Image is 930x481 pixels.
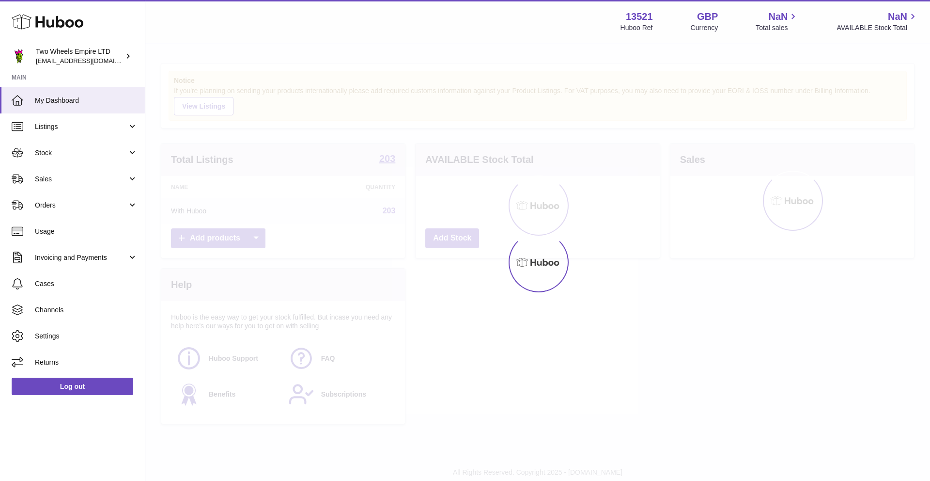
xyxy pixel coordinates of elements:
[620,23,653,32] div: Huboo Ref
[756,23,799,32] span: Total sales
[35,358,138,367] span: Returns
[35,253,127,262] span: Invoicing and Payments
[756,10,799,32] a: NaN Total sales
[35,122,127,131] span: Listings
[35,305,138,315] span: Channels
[35,96,138,105] span: My Dashboard
[36,47,123,65] div: Two Wheels Empire LTD
[697,10,718,23] strong: GBP
[768,10,788,23] span: NaN
[35,201,127,210] span: Orders
[12,378,133,395] a: Log out
[35,148,127,158] span: Stock
[12,49,26,64] img: justas@twowheelsempire.com
[691,23,718,32] div: Currency
[35,227,138,236] span: Usage
[36,57,142,64] span: [EMAIL_ADDRESS][DOMAIN_NAME]
[35,279,138,289] span: Cases
[837,10,918,32] a: NaN AVAILABLE Stock Total
[837,23,918,32] span: AVAILABLE Stock Total
[35,175,127,184] span: Sales
[888,10,907,23] span: NaN
[35,332,138,341] span: Settings
[626,10,653,23] strong: 13521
